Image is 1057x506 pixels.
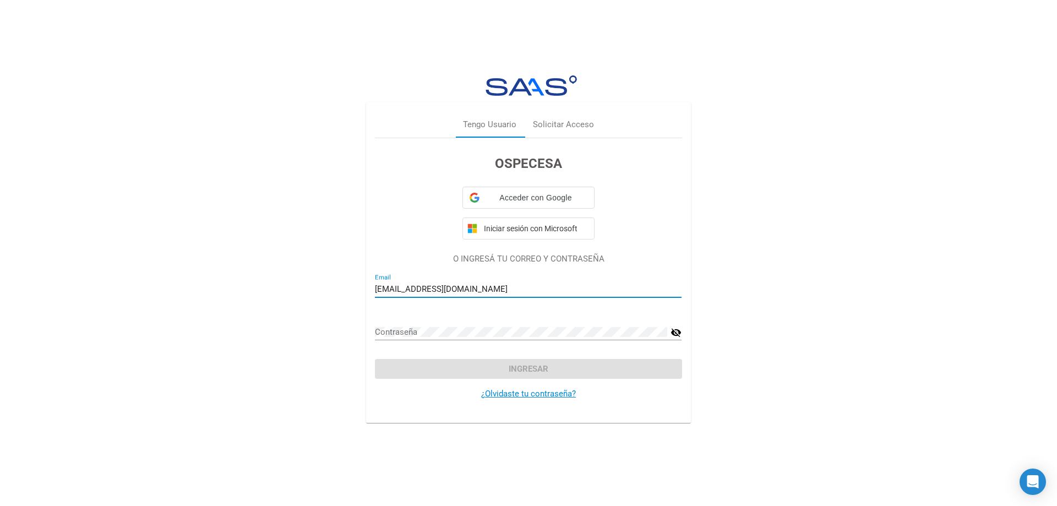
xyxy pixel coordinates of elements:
button: Ingresar [375,359,682,379]
div: Solicitar Acceso [533,118,594,131]
mat-icon: visibility_off [671,326,682,339]
button: Iniciar sesión con Microsoft [462,217,595,240]
span: Acceder con Google [484,192,587,204]
span: Ingresar [509,364,548,374]
a: ¿Olvidaste tu contraseña? [481,389,576,399]
div: Acceder con Google [462,187,595,209]
div: Tengo Usuario [463,118,516,131]
h3: OSPECESA [375,154,682,173]
span: Iniciar sesión con Microsoft [482,224,590,233]
p: O INGRESÁ TU CORREO Y CONTRASEÑA [375,253,682,265]
div: Open Intercom Messenger [1020,469,1046,495]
